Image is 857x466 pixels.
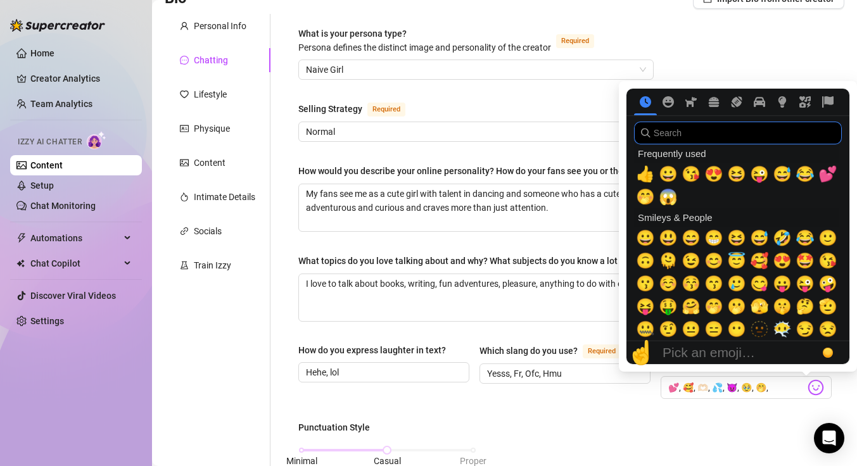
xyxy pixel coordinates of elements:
span: Normal [306,122,646,141]
span: idcard [180,124,189,133]
div: Socials [194,224,222,238]
div: Intimate Details [194,190,255,204]
label: Punctuation Style [298,420,379,434]
div: Punctuation Style [298,420,370,434]
span: Minimal [286,456,317,466]
span: Persona defines the distinct image and personality of the creator [298,42,551,53]
div: How would you describe your online personality? How do your fans see you or the type of persona y... [298,164,742,178]
div: Train Izzy [194,258,231,272]
textarea: What topics do you love talking about and why? What subjects do you know a lot about? [299,274,831,321]
img: Chat Copilot [16,259,25,268]
img: AI Chatter [87,131,106,149]
span: What is your persona type? [298,28,551,53]
span: user [180,22,189,30]
div: Open Intercom Messenger [814,423,844,453]
span: Proper [460,456,486,466]
label: Which slang do you use? [479,343,635,358]
div: Chatting [194,53,228,67]
a: Settings [30,316,64,326]
span: Automations [30,228,120,248]
span: Required [583,344,621,358]
span: heart [180,90,189,99]
input: How do you express laughter in text? [306,365,459,379]
label: How would you describe your online personality? How do your fans see you or the type of persona y... [298,163,799,179]
span: thunderbolt [16,233,27,243]
img: svg%3e [808,379,824,396]
label: How do you express laughter in text? [298,343,455,357]
a: Team Analytics [30,99,92,109]
a: Setup [30,180,54,191]
span: picture [180,158,189,167]
span: link [180,227,189,236]
div: How do you express laughter in text? [298,343,446,357]
span: Chat Copilot [30,253,120,274]
div: Physique [194,122,230,135]
img: logo-BBDzfeDw.svg [10,19,105,32]
a: Content [30,160,63,170]
label: Selling Strategy [298,101,419,116]
input: What are your favorite emojis? [668,379,805,396]
a: Home [30,48,54,58]
a: Creator Analytics [30,68,132,89]
span: Required [367,103,405,116]
span: Required [556,34,594,48]
div: What topics do you love talking about and why? What subjects do you know a lot about? [298,254,647,268]
input: Which slang do you use? [487,367,640,381]
div: Selling Strategy [298,102,362,116]
a: Chat Monitoring [30,201,96,211]
span: Naive Girl [306,60,646,79]
label: What topics do you love talking about and why? What subjects do you know a lot about? [298,253,704,268]
span: fire [180,192,189,201]
span: message [180,56,189,65]
div: Which slang do you use? [479,344,578,358]
div: Lifestyle [194,87,227,101]
span: experiment [180,261,189,270]
span: Izzy AI Chatter [18,136,82,148]
div: Content [194,156,225,170]
a: Discover Viral Videos [30,291,116,301]
span: Casual [374,456,401,466]
textarea: How would you describe your online personality? How do your fans see you or the type of persona y... [299,184,831,231]
div: Personal Info [194,19,246,33]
